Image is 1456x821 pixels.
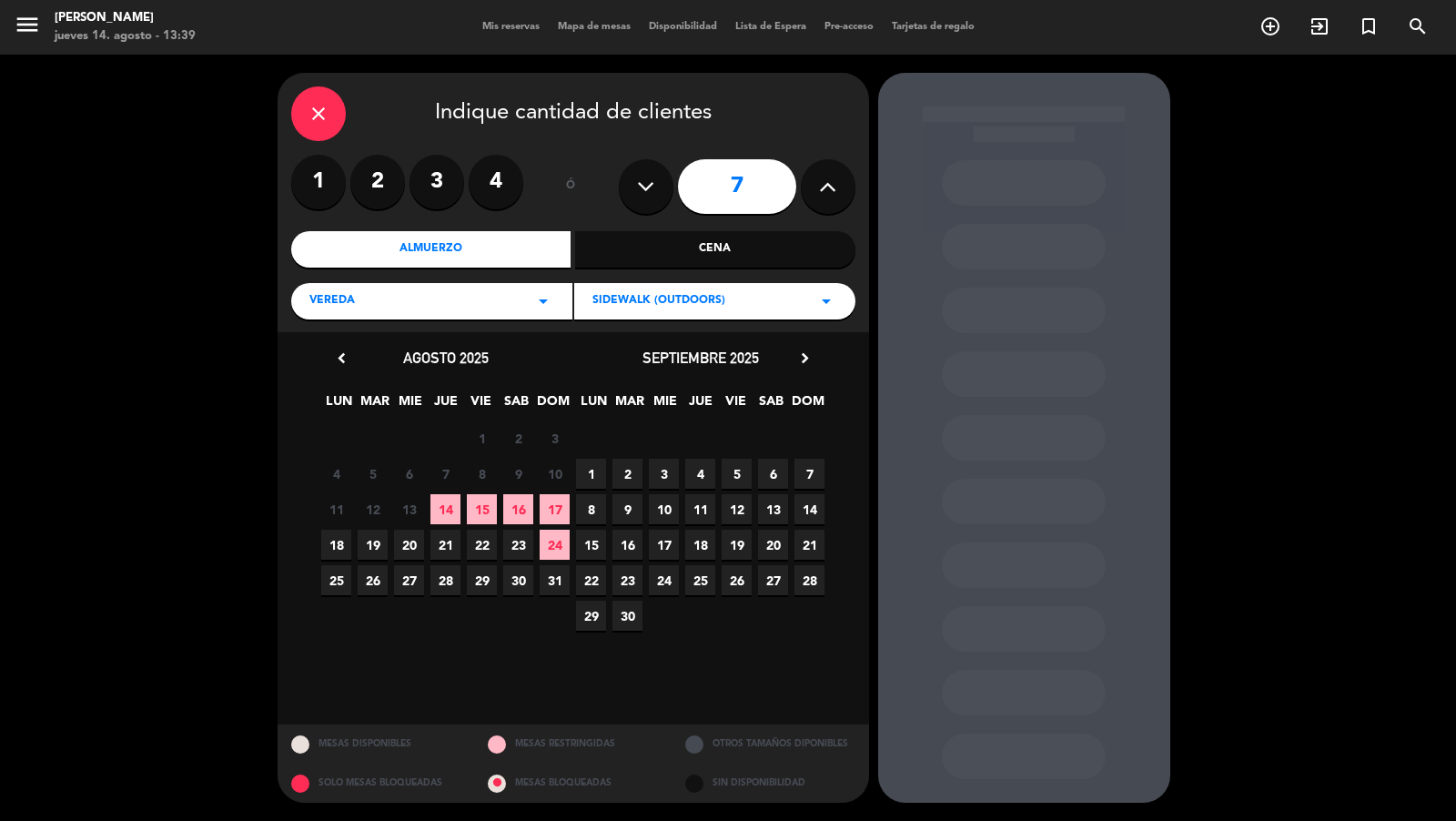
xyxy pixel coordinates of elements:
[467,459,497,489] span: 8
[540,423,570,453] span: 3
[467,494,497,524] span: 15
[540,530,570,560] span: 24
[324,390,354,421] span: LUN
[722,530,752,560] span: 19
[549,22,640,32] span: Mapa de mesas
[575,231,855,268] div: Cena
[672,725,869,764] div: OTROS TAMAÑOS DIPONIBLES
[308,103,329,125] i: close
[394,459,424,489] span: 6
[291,231,571,268] div: Almuerzo
[612,530,642,560] span: 16
[576,601,606,631] span: 29
[394,494,424,524] span: 13
[1259,15,1281,37] i: add_circle_outline
[540,459,570,489] span: 10
[14,11,41,45] button: menu
[614,390,644,421] span: MAR
[794,530,824,560] span: 21
[758,494,788,524] span: 13
[758,530,788,560] span: 20
[430,565,460,595] span: 28
[278,764,475,803] div: SOLO MESAS BLOQUEADAS
[541,155,601,218] div: ó
[321,530,351,560] span: 18
[685,565,715,595] span: 25
[722,459,752,489] span: 5
[795,349,814,368] i: chevron_right
[792,390,822,421] span: DOM
[55,9,196,27] div: [PERSON_NAME]
[815,290,837,312] i: arrow_drop_down
[358,494,388,524] span: 12
[474,764,672,803] div: MESAS BLOQUEADAS
[332,349,351,368] i: chevron_left
[576,459,606,489] span: 1
[649,530,679,560] span: 17
[466,390,496,421] span: VIE
[1407,15,1429,37] i: search
[473,22,549,32] span: Mis reservas
[537,390,567,421] span: DOM
[430,459,460,489] span: 7
[642,349,759,367] span: septiembre 2025
[649,565,679,595] span: 24
[467,565,497,595] span: 29
[1309,15,1330,37] i: exit_to_app
[409,155,464,209] label: 3
[576,494,606,524] span: 8
[291,86,855,141] div: Indique cantidad de clientes
[394,530,424,560] span: 20
[358,530,388,560] span: 19
[612,494,642,524] span: 9
[358,459,388,489] span: 5
[579,390,609,421] span: LUN
[540,494,570,524] span: 17
[321,494,351,524] span: 11
[503,565,533,595] span: 30
[794,494,824,524] span: 14
[672,764,869,803] div: SIN DISPONIBILIDAD
[55,27,196,46] div: jueves 14. agosto - 13:39
[403,349,489,367] span: agosto 2025
[321,459,351,489] span: 4
[722,494,752,524] span: 12
[394,565,424,595] span: 27
[467,530,497,560] span: 22
[726,22,815,32] span: Lista de Espera
[640,22,726,32] span: Disponibilidad
[503,494,533,524] span: 16
[721,390,751,421] span: VIE
[685,390,715,421] span: JUE
[650,390,680,421] span: MIE
[794,459,824,489] span: 7
[815,22,883,32] span: Pre-acceso
[467,423,497,453] span: 1
[649,459,679,489] span: 3
[612,565,642,595] span: 23
[278,725,475,764] div: MESAS DISPONIBLES
[1358,15,1380,37] i: turned_in_not
[883,22,984,32] span: Tarjetas de regalo
[758,459,788,489] span: 6
[685,494,715,524] span: 11
[756,390,786,421] span: SAB
[469,155,523,209] label: 4
[758,565,788,595] span: 27
[358,565,388,595] span: 26
[350,155,405,209] label: 2
[532,290,554,312] i: arrow_drop_down
[592,292,725,310] span: Sidewalk (OUTDOORS)
[576,530,606,560] span: 15
[612,601,642,631] span: 30
[540,565,570,595] span: 31
[685,459,715,489] span: 4
[722,565,752,595] span: 26
[503,423,533,453] span: 2
[474,725,672,764] div: MESAS RESTRINGIDAS
[501,390,531,421] span: SAB
[359,390,389,421] span: MAR
[321,565,351,595] span: 25
[430,494,460,524] span: 14
[430,390,460,421] span: JUE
